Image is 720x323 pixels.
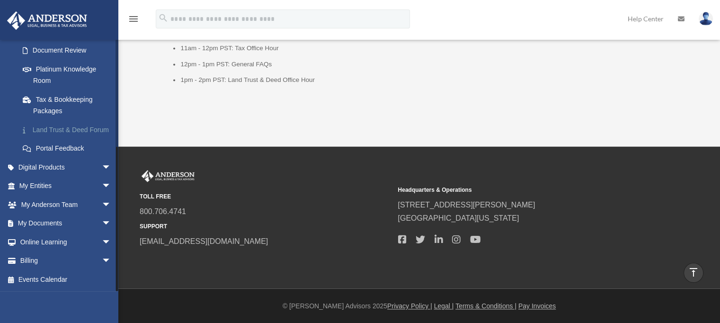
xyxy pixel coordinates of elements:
a: Terms & Conditions | [455,302,516,310]
a: Events Calendar [7,270,125,289]
li: 11am - 12pm PST: Tax Office Hour [180,43,694,54]
span: arrow_drop_down [102,214,121,233]
i: menu [128,13,139,25]
i: search [158,13,169,23]
a: Pay Invoices [518,302,556,310]
span: arrow_drop_down [102,195,121,215]
a: Online Learningarrow_drop_down [7,233,125,251]
span: arrow_drop_down [102,251,121,271]
li: 1pm - 2pm PST: Land Trust & Deed Office Hour [180,74,694,86]
small: Headquarters & Operations [398,185,649,195]
small: TOLL FREE [140,192,391,202]
a: Digital Productsarrow_drop_down [7,158,125,177]
a: My Anderson Teamarrow_drop_down [7,195,125,214]
a: [STREET_ADDRESS][PERSON_NAME] [398,201,535,209]
a: Platinum Knowledge Room [13,60,121,90]
a: menu [128,17,139,25]
a: [GEOGRAPHIC_DATA][US_STATE] [398,214,519,222]
img: Anderson Advisors Platinum Portal [140,170,196,182]
a: [EMAIL_ADDRESS][DOMAIN_NAME] [140,237,268,245]
a: My Entitiesarrow_drop_down [7,177,125,196]
a: Legal | [434,302,454,310]
img: Anderson Advisors Platinum Portal [4,11,90,30]
span: arrow_drop_down [102,233,121,252]
a: Billingarrow_drop_down [7,251,125,270]
a: Tax & Bookkeeping Packages [13,90,125,120]
a: 800.706.4741 [140,207,186,215]
div: © [PERSON_NAME] Advisors 2025 [118,300,720,312]
a: Portal Feedback [13,139,125,158]
span: arrow_drop_down [102,177,121,196]
li: 12pm - 1pm PST: General FAQs [180,59,694,70]
img: User Pic [699,12,713,26]
small: SUPPORT [140,222,391,232]
a: Document Review [13,41,125,60]
a: Land Trust & Deed Forum [13,120,125,139]
i: vertical_align_top [688,267,699,278]
a: My Documentsarrow_drop_down [7,214,125,233]
a: vertical_align_top [684,263,703,283]
a: Privacy Policy | [387,302,432,310]
span: arrow_drop_down [102,158,121,177]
